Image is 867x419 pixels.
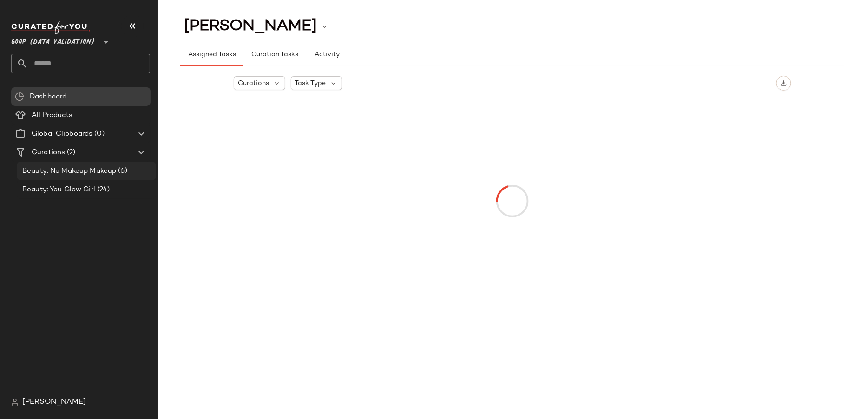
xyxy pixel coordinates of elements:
span: [PERSON_NAME] [22,397,86,408]
span: Beauty: You Glow Girl [22,184,95,195]
span: Beauty: No Makeup Makeup [22,166,116,177]
span: All Products [32,110,73,121]
span: Activity [314,51,340,59]
img: svg%3e [15,92,24,101]
span: Task Type [295,79,326,88]
span: Assigned Tasks [188,51,236,59]
span: (6) [116,166,127,177]
span: Global Clipboards [32,129,92,139]
img: svg%3e [781,80,787,86]
img: svg%3e [11,399,19,406]
span: Goop (Data Validation) [11,32,95,48]
span: [PERSON_NAME] [184,18,317,35]
span: (24) [95,184,110,195]
span: Curations [32,147,65,158]
span: Dashboard [30,92,66,102]
span: Curation Tasks [251,51,298,59]
span: (2) [65,147,75,158]
span: (0) [92,129,104,139]
span: Curations [238,79,269,88]
img: cfy_white_logo.C9jOOHJF.svg [11,21,90,34]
